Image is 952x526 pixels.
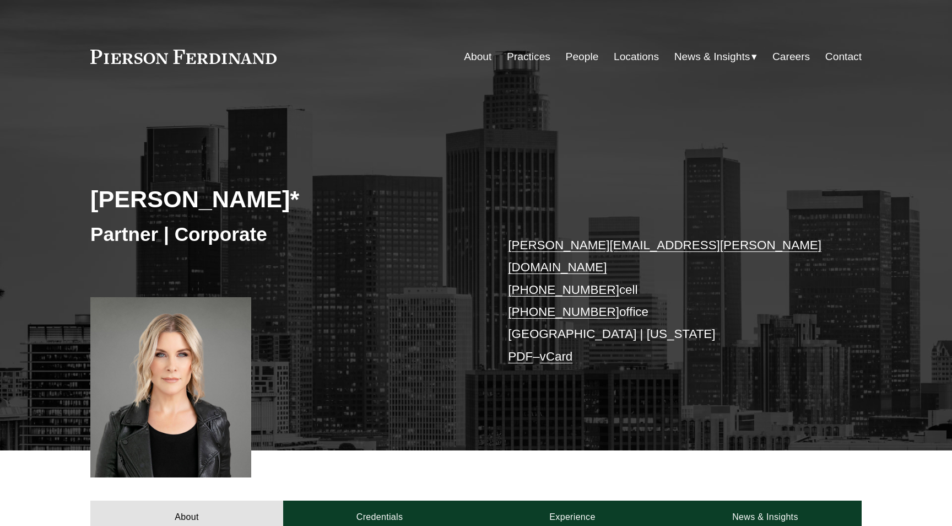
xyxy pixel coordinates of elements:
[90,222,476,246] h3: Partner | Corporate
[508,305,619,319] a: [PHONE_NUMBER]
[674,47,750,67] span: News & Insights
[464,46,491,67] a: About
[772,46,810,67] a: Careers
[508,350,533,363] a: PDF
[508,238,821,274] a: [PERSON_NAME][EMAIL_ADDRESS][PERSON_NAME][DOMAIN_NAME]
[508,283,619,297] a: [PHONE_NUMBER]
[614,46,659,67] a: Locations
[508,234,829,368] p: cell office [GEOGRAPHIC_DATA] | [US_STATE] –
[540,350,573,363] a: vCard
[674,46,758,67] a: folder dropdown
[566,46,599,67] a: People
[825,46,862,67] a: Contact
[90,185,476,213] h2: [PERSON_NAME]*
[507,46,550,67] a: Practices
